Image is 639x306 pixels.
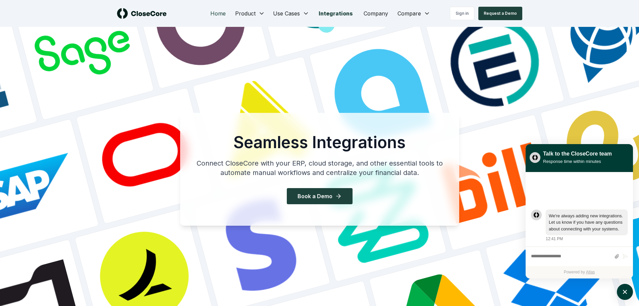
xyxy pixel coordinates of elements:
[543,158,612,165] div: Response time within minutes
[393,7,434,20] button: Compare
[586,270,595,274] a: Atlas
[231,7,269,20] button: Product
[269,7,313,20] button: Use Cases
[117,8,167,19] img: logo
[530,152,540,163] img: yblje5SQxOoZuw2TcITt_icon.png
[450,7,474,20] a: Sign in
[313,7,358,20] a: Integrations
[526,172,633,278] div: atlas-ticket
[273,9,300,17] span: Use Cases
[549,213,625,232] div: atlas-message-text
[478,7,522,20] button: Request a Demo
[526,266,633,278] div: Powered by
[546,236,563,242] div: 12:41 PM
[191,159,448,177] p: Connect CloseCore with your ERP, cloud storage, and other essential tools to automate manual work...
[531,210,628,242] div: atlas-message
[531,250,628,263] div: atlas-composer
[526,144,633,278] div: atlas-window
[531,210,542,220] div: atlas-message-author-avatar
[205,7,231,20] a: Home
[617,284,633,300] button: atlas-launcher
[546,210,628,235] div: atlas-message-bubble
[358,7,393,20] a: Company
[287,188,353,204] button: Book a Demo
[546,210,628,242] div: Thursday, October 2, 12:41 PM
[191,134,448,150] h1: Seamless Integrations
[235,9,256,17] span: Product
[614,254,619,259] button: Attach files by clicking or dropping files here
[543,150,612,158] div: Talk to the CloseCore team
[397,9,421,17] span: Compare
